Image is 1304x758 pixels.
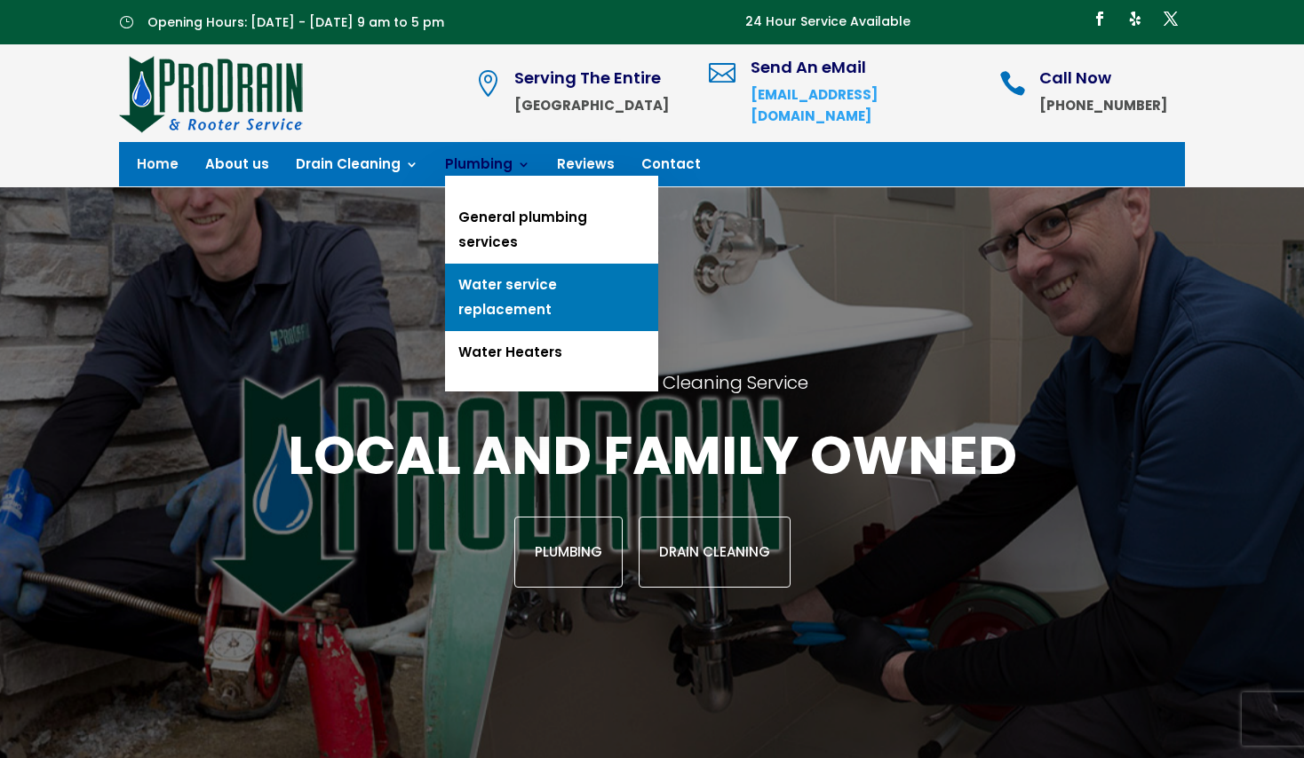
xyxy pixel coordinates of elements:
[514,96,669,114] strong: [GEOGRAPHIC_DATA]
[1039,96,1167,114] strong: [PHONE_NUMBER]
[445,158,530,178] a: Plumbing
[1085,4,1114,33] a: Follow on Facebook
[147,13,444,31] span: Opening Hours: [DATE] - [DATE] 9 am to 5 pm
[205,158,269,178] a: About us
[137,158,179,178] a: Home
[1121,4,1149,33] a: Follow on Yelp
[170,371,1133,421] h2: Portland's #1 Drain Cleaning Service
[1039,67,1111,89] span: Call Now
[557,158,615,178] a: Reviews
[999,70,1026,97] span: 
[445,331,658,374] a: Water Heaters
[474,70,501,97] span: 
[119,53,305,133] img: site-logo-100h
[1157,4,1185,33] a: Follow on X
[514,67,661,89] span: Serving The Entire
[170,421,1133,588] div: Local and family owned
[751,85,878,125] a: [EMAIL_ADDRESS][DOMAIN_NAME]
[119,15,133,28] span: }
[445,196,658,264] a: General plumbing services
[445,264,658,331] a: Water service replacement
[514,517,623,588] a: Plumbing
[641,158,701,178] a: Contact
[639,517,791,588] a: Drain Cleaning
[751,56,866,78] span: Send An eMail
[296,158,418,178] a: Drain Cleaning
[745,12,910,33] p: 24 Hour Service Available
[709,59,735,86] span: 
